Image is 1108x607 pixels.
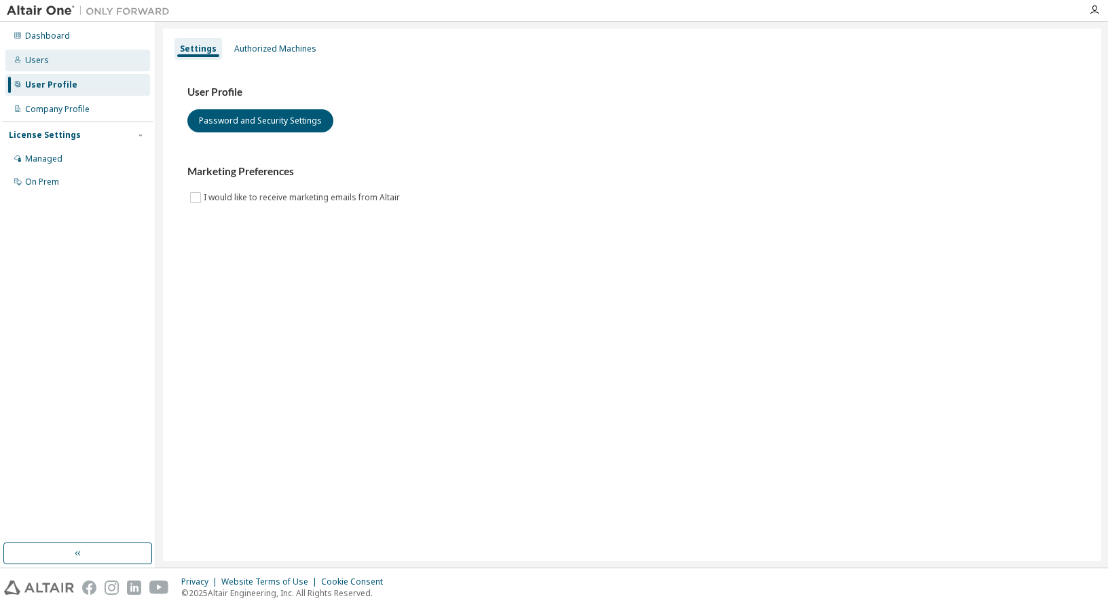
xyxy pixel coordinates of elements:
[321,576,391,587] div: Cookie Consent
[221,576,321,587] div: Website Terms of Use
[181,587,391,599] p: © 2025 Altair Engineering, Inc. All Rights Reserved.
[25,153,62,164] div: Managed
[25,79,77,90] div: User Profile
[4,581,74,595] img: altair_logo.svg
[187,109,333,132] button: Password and Security Settings
[9,130,81,141] div: License Settings
[181,576,221,587] div: Privacy
[127,581,141,595] img: linkedin.svg
[187,86,1077,99] h3: User Profile
[7,4,177,18] img: Altair One
[187,165,1077,179] h3: Marketing Preferences
[234,43,316,54] div: Authorized Machines
[25,55,49,66] div: Users
[82,581,96,595] img: facebook.svg
[180,43,217,54] div: Settings
[105,581,119,595] img: instagram.svg
[204,189,403,206] label: I would like to receive marketing emails from Altair
[25,31,70,41] div: Dashboard
[25,104,90,115] div: Company Profile
[149,581,169,595] img: youtube.svg
[25,177,59,187] div: On Prem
